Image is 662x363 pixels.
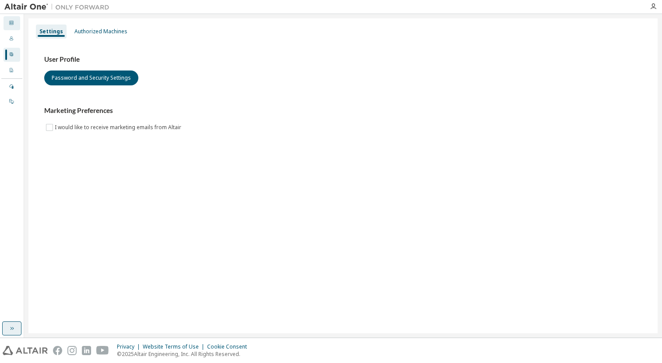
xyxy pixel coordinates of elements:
[4,63,20,78] div: Company Profile
[4,32,20,46] div: Users
[4,80,20,94] div: Managed
[4,16,20,30] div: Dashboard
[96,346,109,355] img: youtube.svg
[39,28,63,35] div: Settings
[44,55,642,64] h3: User Profile
[117,343,143,350] div: Privacy
[55,122,183,133] label: I would like to receive marketing emails from Altair
[74,28,127,35] div: Authorized Machines
[4,95,20,109] div: On Prem
[67,346,77,355] img: instagram.svg
[4,3,114,11] img: Altair One
[143,343,207,350] div: Website Terms of Use
[207,343,252,350] div: Cookie Consent
[3,346,48,355] img: altair_logo.svg
[4,48,20,62] div: User Profile
[53,346,62,355] img: facebook.svg
[117,350,252,358] p: © 2025 Altair Engineering, Inc. All Rights Reserved.
[82,346,91,355] img: linkedin.svg
[44,70,138,85] button: Password and Security Settings
[44,106,642,115] h3: Marketing Preferences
